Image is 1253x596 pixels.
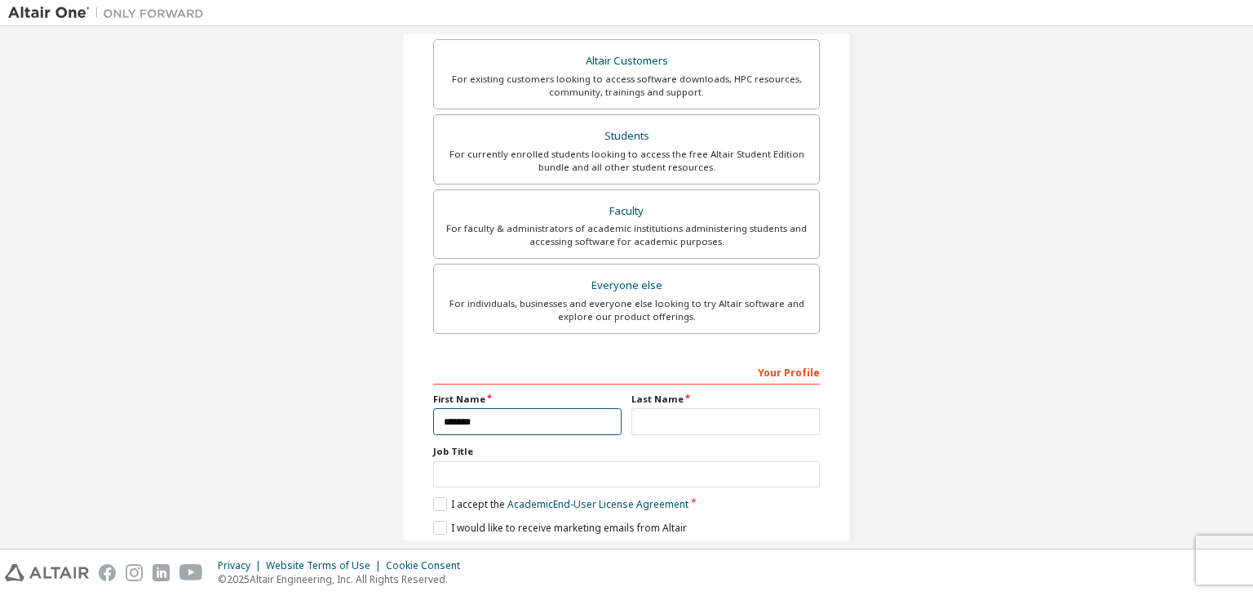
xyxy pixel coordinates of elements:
div: Website Terms of Use [266,559,386,572]
div: Students [444,125,809,148]
div: Faculty [444,200,809,223]
label: First Name [433,393,622,406]
div: For currently enrolled students looking to access the free Altair Student Edition bundle and all ... [444,148,809,174]
div: Privacy [218,559,266,572]
div: For individuals, businesses and everyone else looking to try Altair software and explore our prod... [444,297,809,323]
label: Last Name [631,393,820,406]
img: instagram.svg [126,564,143,581]
div: Everyone else [444,274,809,297]
label: I would like to receive marketing emails from Altair [433,521,687,535]
div: For faculty & administrators of academic institutions administering students and accessing softwa... [444,222,809,248]
img: youtube.svg [179,564,203,581]
img: linkedin.svg [153,564,170,581]
a: Academic End-User License Agreement [507,497,688,511]
label: Job Title [433,445,820,458]
div: Your Profile [433,358,820,385]
img: facebook.svg [99,564,116,581]
img: altair_logo.svg [5,564,89,581]
p: © 2025 Altair Engineering, Inc. All Rights Reserved. [218,572,470,586]
div: For existing customers looking to access software downloads, HPC resources, community, trainings ... [444,73,809,99]
label: I accept the [433,497,688,511]
div: Cookie Consent [386,559,470,572]
div: Altair Customers [444,50,809,73]
img: Altair One [8,5,212,21]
